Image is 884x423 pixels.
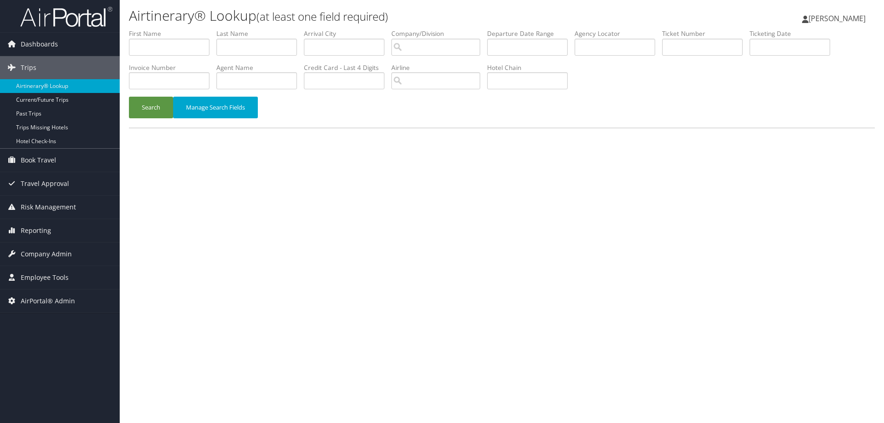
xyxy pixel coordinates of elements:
span: Book Travel [21,149,56,172]
span: Company Admin [21,243,72,266]
label: Ticketing Date [750,29,837,38]
span: Employee Tools [21,266,69,289]
label: Departure Date Range [487,29,575,38]
label: Arrival City [304,29,391,38]
label: Agency Locator [575,29,662,38]
button: Search [129,97,173,118]
label: Company/Division [391,29,487,38]
span: [PERSON_NAME] [808,13,866,23]
label: Invoice Number [129,63,216,72]
label: First Name [129,29,216,38]
label: Credit Card - Last 4 Digits [304,63,391,72]
label: Airline [391,63,487,72]
button: Manage Search Fields [173,97,258,118]
label: Last Name [216,29,304,38]
span: Risk Management [21,196,76,219]
label: Agent Name [216,63,304,72]
label: Ticket Number [662,29,750,38]
label: Hotel Chain [487,63,575,72]
h1: Airtinerary® Lookup [129,6,626,25]
img: airportal-logo.png [20,6,112,28]
span: Dashboards [21,33,58,56]
a: [PERSON_NAME] [802,5,875,32]
small: (at least one field required) [256,9,388,24]
span: Trips [21,56,36,79]
span: AirPortal® Admin [21,290,75,313]
span: Travel Approval [21,172,69,195]
span: Reporting [21,219,51,242]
